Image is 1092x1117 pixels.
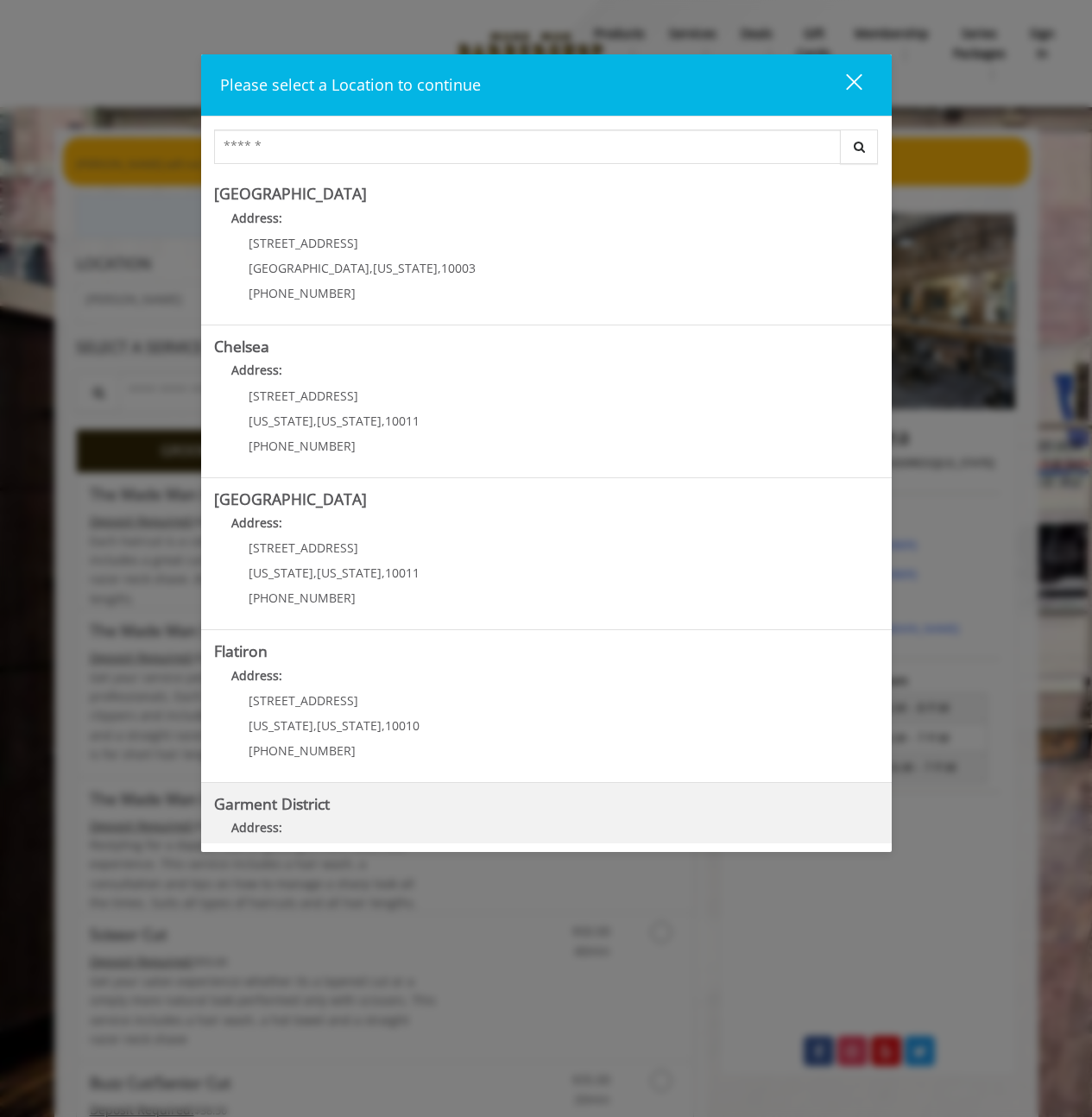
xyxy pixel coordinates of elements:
[231,514,282,531] b: Address:
[214,129,841,164] input: Search Center
[231,210,282,226] b: Address:
[249,260,369,276] span: [GEOGRAPHIC_DATA]
[214,183,367,204] b: [GEOGRAPHIC_DATA]
[382,565,385,581] span: ,
[231,362,282,378] b: Address:
[220,74,481,95] span: Please select a Location to continue
[441,260,476,276] span: 10003
[249,388,358,404] span: [STREET_ADDRESS]
[313,717,317,734] span: ,
[385,413,420,429] span: 10011
[214,489,367,509] b: [GEOGRAPHIC_DATA]
[249,285,356,301] span: [PHONE_NUMBER]
[214,336,269,357] b: Chelsea
[214,129,879,173] div: Center Select
[849,141,869,153] i: Search button
[231,819,282,836] b: Address:
[231,667,282,684] b: Address:
[249,565,313,581] span: [US_STATE]
[313,565,317,581] span: ,
[317,565,382,581] span: [US_STATE]
[382,717,385,734] span: ,
[249,590,356,606] span: [PHONE_NUMBER]
[317,717,382,734] span: [US_STATE]
[249,717,313,734] span: [US_STATE]
[438,260,441,276] span: ,
[249,742,356,759] span: [PHONE_NUMBER]
[826,73,861,98] div: close dialog
[385,565,420,581] span: 10011
[369,260,373,276] span: ,
[214,641,268,661] b: Flatiron
[814,67,873,103] button: close dialog
[249,438,356,454] span: [PHONE_NUMBER]
[385,717,420,734] span: 10010
[249,692,358,709] span: [STREET_ADDRESS]
[313,413,317,429] span: ,
[317,413,382,429] span: [US_STATE]
[249,540,358,556] span: [STREET_ADDRESS]
[373,260,438,276] span: [US_STATE]
[249,235,358,251] span: [STREET_ADDRESS]
[382,413,385,429] span: ,
[249,413,313,429] span: [US_STATE]
[214,793,330,814] b: Garment District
